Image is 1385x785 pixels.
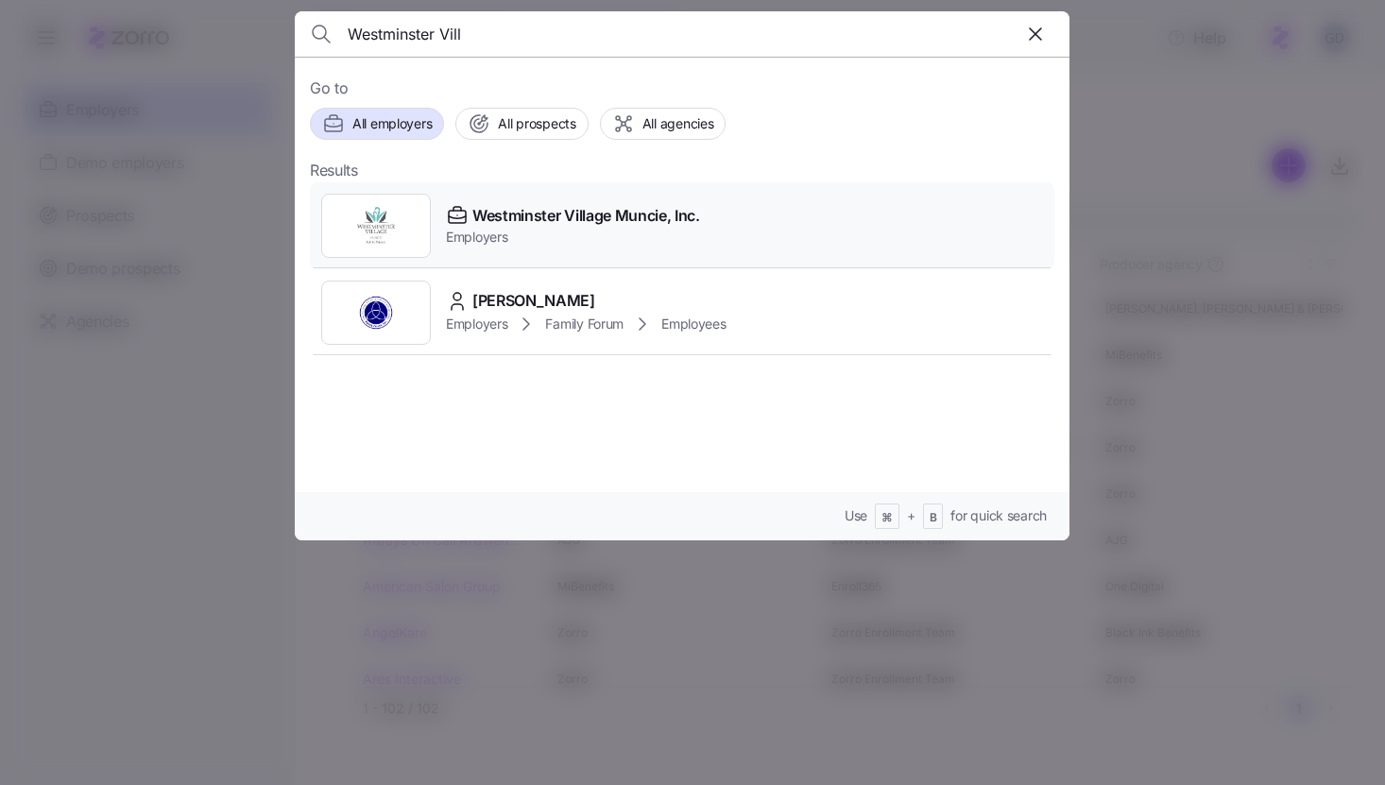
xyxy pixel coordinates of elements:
[472,289,595,313] span: [PERSON_NAME]
[352,114,432,133] span: All employers
[446,315,507,333] span: Employers
[498,114,575,133] span: All prospects
[472,204,700,228] span: Westminster Village Muncie, Inc.
[907,506,915,525] span: +
[881,510,893,526] span: ⌘
[600,108,727,140] button: All agencies
[950,506,1047,525] span: for quick search
[310,77,1054,100] span: Go to
[642,114,714,133] span: All agencies
[545,315,624,333] span: Family Forum
[357,207,395,245] img: Employer logo
[357,294,395,332] img: Employer logo
[310,108,444,140] button: All employers
[446,228,700,247] span: Employers
[845,506,867,525] span: Use
[661,315,726,333] span: Employees
[455,108,588,140] button: All prospects
[310,159,358,182] span: Results
[930,510,937,526] span: B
